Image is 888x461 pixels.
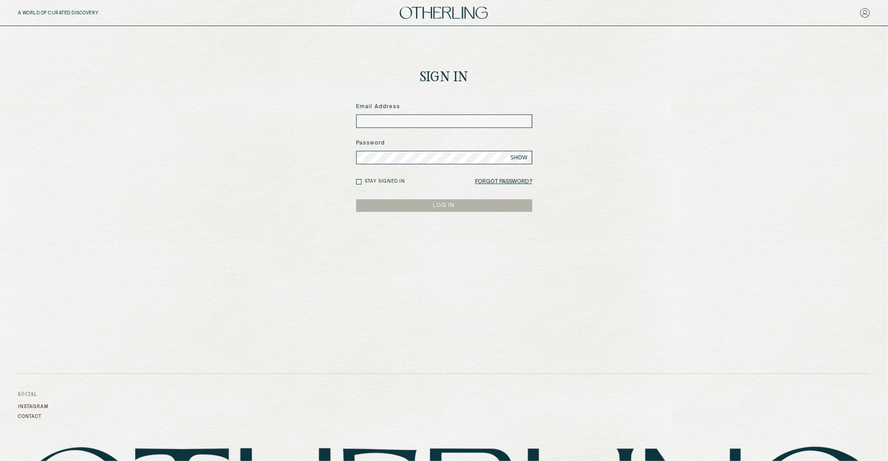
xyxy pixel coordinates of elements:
[18,392,49,397] h3: Social
[18,414,49,419] a: Contact
[18,10,139,16] h5: A WORLD OF CURATED DISCOVERY.
[420,71,468,85] h1: Sign In
[18,404,49,409] a: Instagram
[356,103,532,111] label: Email Address
[356,139,532,147] label: Password
[356,199,532,212] button: LOG IN
[475,176,532,188] a: Forgot Password?
[400,7,488,19] img: logo
[365,178,405,185] label: Stay signed in
[511,154,528,161] span: SHOW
